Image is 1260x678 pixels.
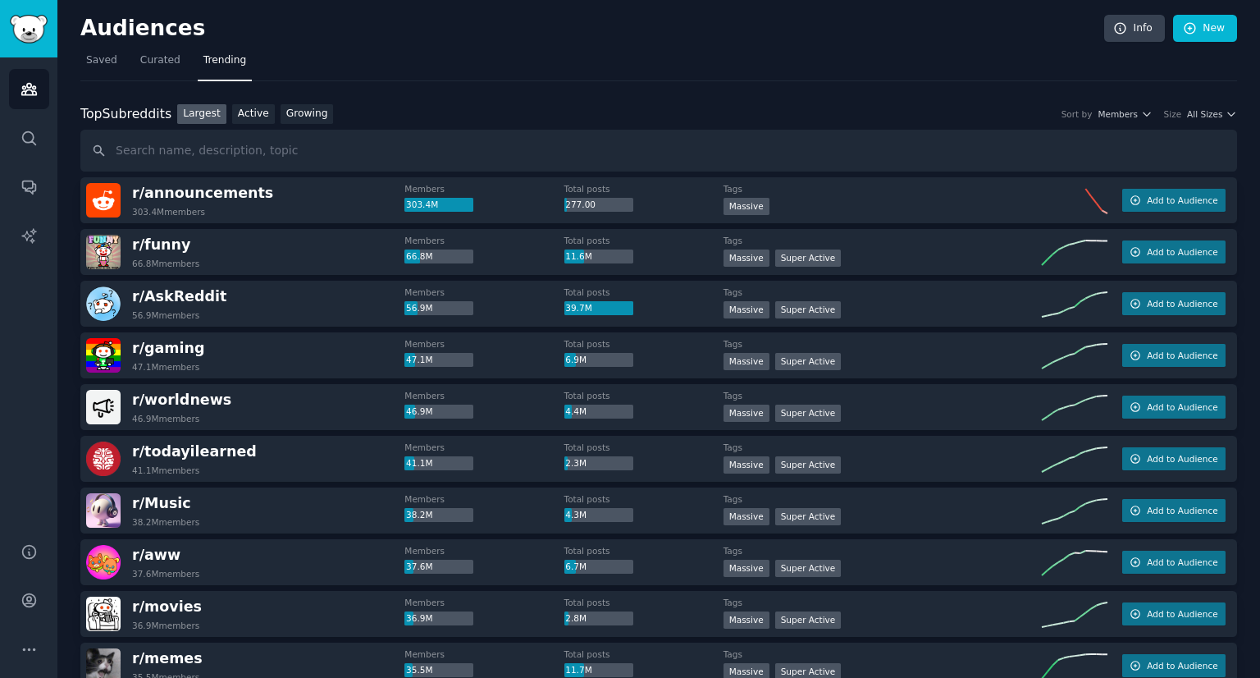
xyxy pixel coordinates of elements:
[132,392,231,408] span: r/ worldnews
[724,338,1042,350] dt: Tags
[132,288,226,305] span: r/ AskReddit
[564,442,724,453] dt: Total posts
[132,568,199,580] div: 37.6M members
[404,560,473,575] div: 37.6M
[132,650,203,667] span: r/ memes
[1173,15,1237,43] a: New
[564,390,724,401] dt: Total posts
[775,301,842,318] div: Super Active
[232,104,275,125] a: Active
[404,508,473,523] div: 38.2M
[132,309,199,321] div: 56.9M members
[564,338,724,350] dt: Total posts
[775,353,842,370] div: Super Active
[132,185,273,201] span: r/ announcements
[80,104,171,125] div: Top Subreddits
[132,258,199,269] div: 66.8M members
[564,456,633,471] div: 2.3M
[1104,15,1165,43] a: Info
[404,301,473,316] div: 56.9M
[86,183,121,218] img: announcements
[404,390,564,401] dt: Members
[404,663,473,678] div: 35.5M
[1147,298,1217,309] span: Add to Audience
[86,442,121,476] img: todayilearned
[1122,396,1226,419] button: Add to Audience
[132,465,199,476] div: 41.1M members
[132,361,199,373] div: 47.1M members
[132,236,190,253] span: r/ funny
[1147,246,1217,258] span: Add to Audience
[1147,453,1217,465] span: Add to Audience
[724,456,769,474] div: Massive
[1147,350,1217,361] span: Add to Audience
[203,53,246,68] span: Trending
[1147,608,1217,620] span: Add to Audience
[1122,189,1226,212] button: Add to Audience
[564,612,633,626] div: 2.8M
[564,560,633,575] div: 6.7M
[564,183,724,195] dt: Total posts
[1147,401,1217,413] span: Add to Audience
[86,235,121,269] img: funny
[1122,551,1226,574] button: Add to Audience
[404,250,473,264] div: 66.8M
[1122,241,1226,263] button: Add to Audience
[1122,292,1226,315] button: Add to Audience
[775,560,842,577] div: Super Active
[404,612,473,626] div: 36.9M
[404,338,564,350] dt: Members
[198,48,252,81] a: Trending
[404,456,473,471] div: 41.1M
[724,198,769,215] div: Massive
[177,104,226,125] a: Largest
[404,493,564,505] dt: Members
[724,648,1042,660] dt: Tags
[86,286,121,321] img: AskReddit
[80,130,1237,172] input: Search name, description, topic
[1122,654,1226,677] button: Add to Audience
[564,405,633,419] div: 4.4M
[1122,602,1226,625] button: Add to Audience
[404,235,564,246] dt: Members
[724,508,769,525] div: Massive
[281,104,334,125] a: Growing
[564,648,724,660] dt: Total posts
[132,340,205,356] span: r/ gaming
[404,286,564,298] dt: Members
[404,648,564,660] dt: Members
[132,516,199,528] div: 38.2M members
[86,53,117,68] span: Saved
[1122,447,1226,470] button: Add to Audience
[724,405,769,422] div: Massive
[775,250,842,267] div: Super Active
[404,183,564,195] dt: Members
[1147,660,1217,671] span: Add to Audience
[80,48,123,81] a: Saved
[724,353,769,370] div: Massive
[404,442,564,453] dt: Members
[86,545,121,580] img: aww
[1098,108,1138,120] span: Members
[564,493,724,505] dt: Total posts
[724,597,1042,608] dt: Tags
[86,390,121,424] img: worldnews
[564,545,724,557] dt: Total posts
[564,508,633,523] div: 4.3M
[564,663,633,678] div: 11.7M
[724,301,769,318] div: Massive
[404,353,473,368] div: 47.1M
[10,15,48,44] img: GummySearch logo
[1122,344,1226,367] button: Add to Audience
[135,48,186,81] a: Curated
[724,390,1042,401] dt: Tags
[724,493,1042,505] dt: Tags
[86,493,121,528] img: Music
[404,545,564,557] dt: Members
[724,545,1042,557] dt: Tags
[404,597,564,608] dt: Members
[1061,108,1093,120] div: Sort by
[564,250,633,264] div: 11.6M
[564,597,724,608] dt: Total posts
[775,456,842,474] div: Super Active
